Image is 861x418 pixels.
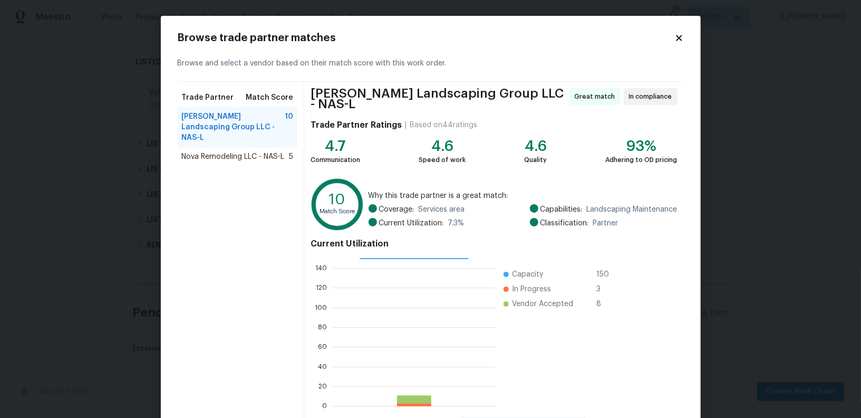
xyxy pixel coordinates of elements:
[606,141,678,151] div: 93%
[540,218,589,229] span: Classification:
[311,88,566,109] span: [PERSON_NAME] Landscaping Group LLC - NAS-L
[419,204,465,215] span: Services area
[178,45,684,82] div: Browse and select a vendor based on their match score with this work order.
[318,344,327,350] text: 60
[629,91,676,102] span: In compliance
[285,111,293,143] span: 10
[315,305,327,311] text: 100
[512,299,573,309] span: Vendor Accepted
[316,265,327,271] text: 140
[311,155,360,165] div: Communication
[596,284,613,294] span: 3
[593,218,618,229] span: Partner
[448,218,465,229] span: 7.3 %
[369,191,678,201] span: Why this trade partner is a great match:
[182,111,285,143] span: [PERSON_NAME] Landscaping Group LLC - NAS-L
[402,120,410,130] div: |
[311,120,402,130] h4: Trade Partner Ratings
[410,120,477,130] div: Based on 44 ratings
[311,141,360,151] div: 4.7
[318,324,327,330] text: 80
[316,285,327,291] text: 120
[182,151,285,162] span: Nova Remodeling LLC - NAS-L
[330,193,346,207] text: 10
[319,383,327,389] text: 20
[311,239,677,249] h4: Current Utilization
[512,284,551,294] span: In Progress
[419,155,466,165] div: Speed of work
[596,269,613,280] span: 150
[320,208,355,214] text: Match Score
[182,92,234,103] span: Trade Partner
[246,92,293,103] span: Match Score
[606,155,678,165] div: Adhering to OD pricing
[178,33,674,43] h2: Browse trade partner matches
[419,141,466,151] div: 4.6
[587,204,678,215] span: Landscaping Maintenance
[596,299,613,309] span: 8
[524,141,547,151] div: 4.6
[540,204,583,215] span: Capabilities:
[289,151,293,162] span: 5
[512,269,543,280] span: Capacity
[524,155,547,165] div: Quality
[575,91,620,102] span: Great match
[379,204,414,215] span: Coverage:
[379,218,444,229] span: Current Utilization:
[323,403,327,410] text: 0
[318,364,327,370] text: 40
